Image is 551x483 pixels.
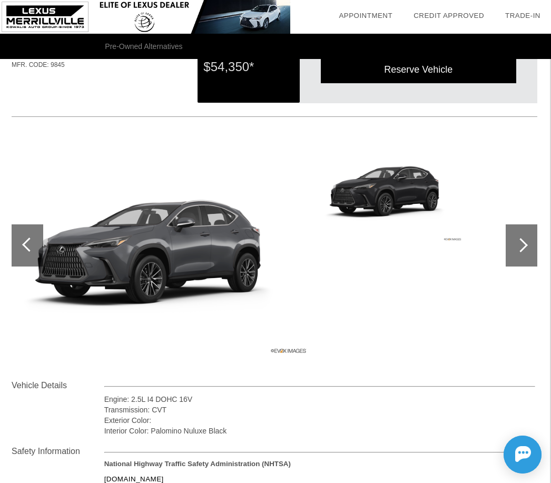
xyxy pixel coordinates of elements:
[104,394,535,405] div: Engine: 2.5L I4 DOHC 16V
[12,379,104,392] div: Vehicle Details
[104,426,535,436] div: Interior Color: Palomino Nuluxe Black
[104,415,535,426] div: Exterior Color:
[12,445,104,458] div: Safety Information
[318,134,463,242] img: fbadb0562d3411a923f62d4609fb17dd14f02304.png
[104,405,535,415] div: Transmission: CVT
[339,12,392,19] a: Appointment
[456,426,551,483] iframe: Chat Assistance
[12,85,537,102] div: Quoted on [DATE] 1:21:45 PM
[104,475,164,483] a: [DOMAIN_NAME]
[505,12,540,19] a: Trade-In
[321,57,516,83] div: Reserve Vehicle
[203,53,293,81] div: $54,350*
[12,134,310,357] img: 64cb7770641821c255265ed2a2f41fa717019319.png
[104,460,291,468] strong: National Highway Traffic Safety Administration (NHTSA)
[414,12,484,19] a: Credit Approved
